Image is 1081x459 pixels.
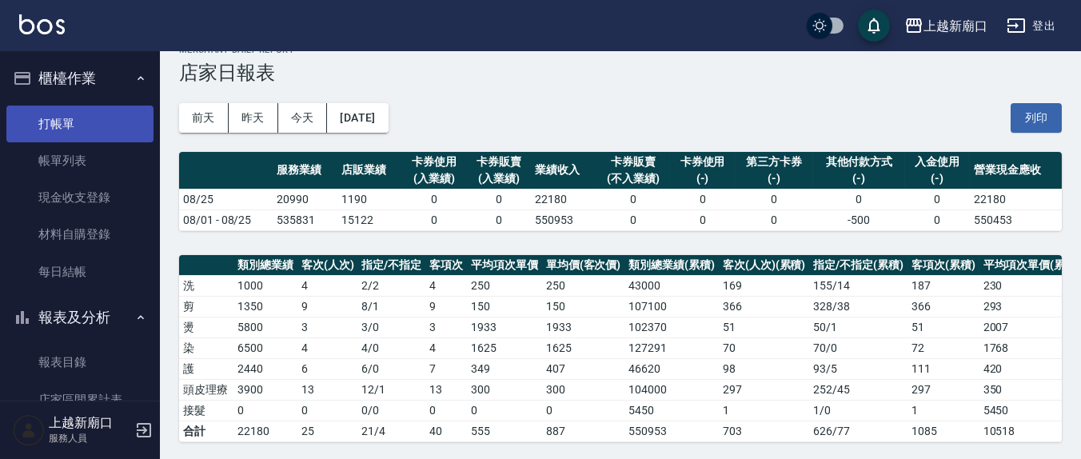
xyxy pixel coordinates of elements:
[233,296,297,317] td: 1350
[719,275,810,296] td: 169
[809,275,907,296] td: 155 / 14
[273,152,337,190] th: 服務業績
[179,152,1062,231] table: a dense table
[813,210,905,230] td: -500
[624,358,719,379] td: 46620
[905,189,970,210] td: 0
[542,255,625,276] th: 單均價(客次價)
[337,189,402,210] td: 1190
[809,317,907,337] td: 50 / 1
[467,255,542,276] th: 平均項次單價
[467,317,542,337] td: 1933
[624,421,719,441] td: 550953
[425,255,467,276] th: 客項次
[600,170,666,187] div: (不入業績)
[179,379,233,400] td: 頭皮理療
[809,255,907,276] th: 指定/不指定(累積)
[19,14,65,34] img: Logo
[6,179,154,216] a: 現金收支登錄
[6,297,154,338] button: 報表及分析
[467,275,542,296] td: 250
[471,170,528,187] div: (入業績)
[467,189,532,210] td: 0
[406,170,463,187] div: (入業績)
[809,337,907,358] td: 70 / 0
[297,400,358,421] td: 0
[719,255,810,276] th: 客次(人次)(累積)
[907,358,979,379] td: 111
[719,379,810,400] td: 297
[357,358,425,379] td: 6 / 0
[1011,103,1062,133] button: 列印
[907,317,979,337] td: 51
[179,317,233,337] td: 燙
[531,189,596,210] td: 22180
[719,317,810,337] td: 51
[531,210,596,230] td: 550953
[327,103,388,133] button: [DATE]
[357,255,425,276] th: 指定/不指定
[425,337,467,358] td: 4
[719,400,810,421] td: 1
[6,58,154,99] button: 櫃檯作業
[179,358,233,379] td: 護
[542,400,625,421] td: 0
[179,421,233,441] td: 合計
[542,379,625,400] td: 300
[6,253,154,290] a: 每日結帳
[542,275,625,296] td: 250
[297,255,358,276] th: 客次(人次)
[923,16,987,36] div: 上越新廟口
[297,421,358,441] td: 25
[406,154,463,170] div: 卡券使用
[970,152,1062,190] th: 營業現金應收
[233,275,297,296] td: 1000
[233,358,297,379] td: 2440
[297,358,358,379] td: 6
[6,344,154,381] a: 報表目錄
[49,415,130,431] h5: 上越新廟口
[970,210,1062,230] td: 550453
[357,317,425,337] td: 3 / 0
[467,210,532,230] td: 0
[425,296,467,317] td: 9
[909,154,966,170] div: 入金使用
[337,210,402,230] td: 15122
[907,337,979,358] td: 72
[898,10,994,42] button: 上越新廟口
[233,421,297,441] td: 22180
[297,296,358,317] td: 9
[670,210,735,230] td: 0
[49,431,130,445] p: 服務人員
[624,400,719,421] td: 5450
[357,275,425,296] td: 2 / 2
[596,210,670,230] td: 0
[6,216,154,253] a: 材料自購登錄
[467,296,542,317] td: 150
[179,210,273,230] td: 08/01 - 08/25
[357,400,425,421] td: 0 / 0
[467,421,542,441] td: 555
[233,255,297,276] th: 類別總業績
[179,275,233,296] td: 洗
[402,210,467,230] td: 0
[739,154,809,170] div: 第三方卡券
[273,189,337,210] td: 20990
[624,255,719,276] th: 類別總業績(累積)
[357,421,425,441] td: 21/4
[6,381,154,418] a: 店家區間累計表
[425,400,467,421] td: 0
[6,106,154,142] a: 打帳單
[179,296,233,317] td: 剪
[531,152,596,190] th: 業績收入
[907,400,979,421] td: 1
[233,400,297,421] td: 0
[402,189,467,210] td: 0
[179,400,233,421] td: 接髮
[357,337,425,358] td: 4 / 0
[739,170,809,187] div: (-)
[719,358,810,379] td: 98
[229,103,278,133] button: 昨天
[907,255,979,276] th: 客項次(累積)
[273,210,337,230] td: 535831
